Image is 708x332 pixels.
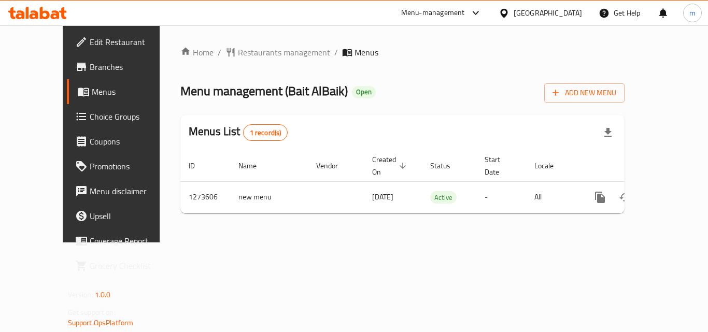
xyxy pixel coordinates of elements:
[553,86,616,99] span: Add New Menu
[372,153,409,178] span: Created On
[244,128,288,138] span: 1 record(s)
[485,153,514,178] span: Start Date
[316,160,351,172] span: Vendor
[225,46,330,59] a: Restaurants management
[352,86,376,98] div: Open
[230,181,308,213] td: new menu
[67,228,181,253] a: Coverage Report
[67,154,181,179] a: Promotions
[218,46,221,59] li: /
[67,204,181,228] a: Upsell
[534,160,567,172] span: Locale
[90,61,173,73] span: Branches
[189,160,208,172] span: ID
[189,124,288,141] h2: Menus List
[430,160,464,172] span: Status
[352,88,376,96] span: Open
[180,79,348,103] span: Menu management ( Bait AlBaik )
[90,259,173,272] span: Grocery Checklist
[90,36,173,48] span: Edit Restaurant
[67,129,181,154] a: Coupons
[180,46,214,59] a: Home
[68,316,134,329] a: Support.OpsPlatform
[90,110,173,123] span: Choice Groups
[67,253,181,278] a: Grocery Checklist
[90,185,173,197] span: Menu disclaimer
[90,160,173,172] span: Promotions
[67,30,181,54] a: Edit Restaurant
[67,179,181,204] a: Menu disclaimer
[355,46,378,59] span: Menus
[401,7,465,19] div: Menu-management
[90,135,173,148] span: Coupons
[67,54,181,79] a: Branches
[334,46,338,59] li: /
[430,191,457,204] div: Active
[238,46,330,59] span: Restaurants management
[476,181,526,213] td: -
[689,7,696,19] span: m
[238,160,270,172] span: Name
[514,7,582,19] div: [GEOGRAPHIC_DATA]
[613,185,638,210] button: Change Status
[544,83,625,103] button: Add New Menu
[579,150,696,182] th: Actions
[67,79,181,104] a: Menus
[68,288,93,301] span: Version:
[588,185,613,210] button: more
[68,306,116,319] span: Get support on:
[526,181,579,213] td: All
[430,192,457,204] span: Active
[180,181,230,213] td: 1273606
[243,124,288,141] div: Total records count
[92,85,173,98] span: Menus
[67,104,181,129] a: Choice Groups
[180,46,625,59] nav: breadcrumb
[180,150,696,213] table: enhanced table
[596,120,620,145] div: Export file
[90,235,173,247] span: Coverage Report
[95,288,111,301] span: 1.0.0
[372,190,393,204] span: [DATE]
[90,210,173,222] span: Upsell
